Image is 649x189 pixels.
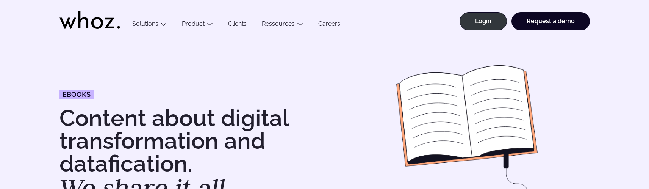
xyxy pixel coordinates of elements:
a: Product [182,20,205,27]
a: Login [460,12,507,30]
button: Ressources [254,20,311,30]
a: Request a demo [511,12,590,30]
a: Careers [311,20,348,30]
a: Ressources [262,20,295,27]
button: Product [174,20,221,30]
a: Clients [221,20,254,30]
span: EBOOKS [63,91,91,98]
button: Solutions [125,20,174,30]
